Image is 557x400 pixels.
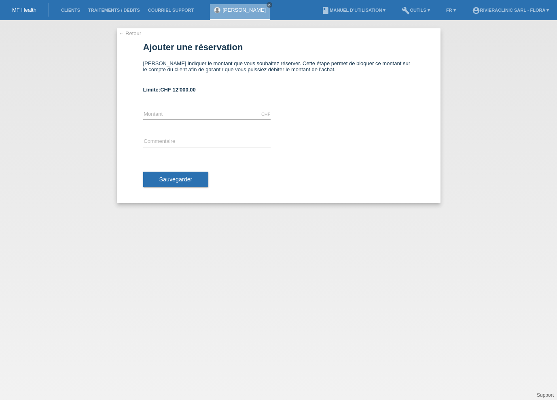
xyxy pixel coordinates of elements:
[398,8,434,13] a: buildOutils ▾
[144,8,198,13] a: Courriel Support
[57,8,84,13] a: Clients
[119,30,142,36] a: ← Retour
[537,392,554,398] a: Support
[267,2,272,8] a: close
[143,172,209,187] button: Sauvegarder
[12,7,36,13] a: MF Health
[442,8,460,13] a: FR ▾
[261,112,271,117] div: CHF
[84,8,144,13] a: Traitements / débits
[468,8,553,13] a: account_circleRIVIERAclinic Sàrl - Flora ▾
[267,3,271,7] i: close
[472,6,480,15] i: account_circle
[402,6,410,15] i: build
[160,87,196,93] span: CHF 12'000.00
[222,7,266,13] a: [PERSON_NAME]
[143,42,414,52] h1: Ajouter une réservation
[159,176,193,183] span: Sauvegarder
[143,87,196,93] b: Limite:
[318,8,390,13] a: bookManuel d’utilisation ▾
[322,6,330,15] i: book
[143,60,414,79] div: [PERSON_NAME] indiquer le montant que vous souhaitez réserver. Cette étape permet de bloquer ce m...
